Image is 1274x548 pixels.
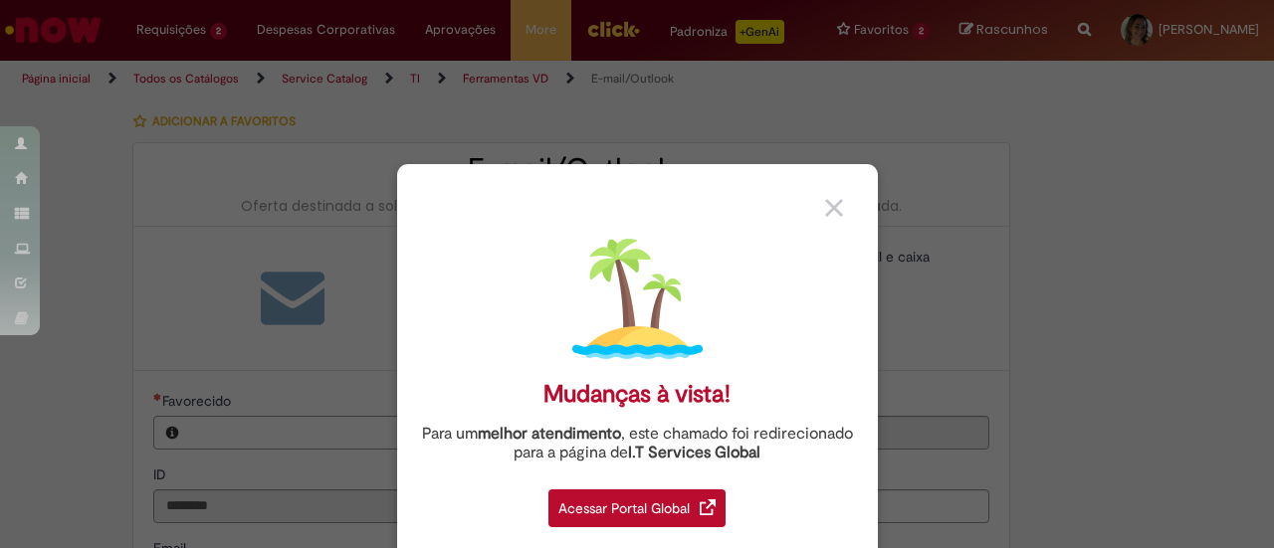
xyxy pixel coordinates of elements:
[548,489,726,527] div: Acessar Portal Global
[548,478,726,527] a: Acessar Portal Global
[412,425,863,462] div: Para um , este chamado foi redirecionado para a página de
[628,432,760,462] a: I.T Services Global
[825,199,843,217] img: close_button_grey.png
[543,380,731,409] div: Mudanças à vista!
[478,424,621,444] strong: melhor atendimento
[700,499,716,515] img: redirect_link.png
[572,234,703,364] img: island.png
